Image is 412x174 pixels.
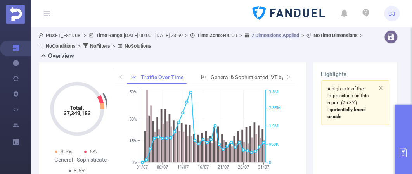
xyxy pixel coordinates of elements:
span: > [299,33,306,38]
u: 7 Dimensions Applied [251,33,299,38]
i: icon: bar-chart [201,74,206,80]
b: No Time Dimensions [313,33,358,38]
div: Sophisticated [77,156,104,164]
b: No Filters [90,43,110,49]
span: > [237,33,244,38]
tspan: 2.85M [269,106,281,111]
span: A high rate of the impressions on this report [328,86,369,105]
span: 8.5% [74,167,86,174]
span: (25.3%) [328,86,369,119]
span: 3.5% [61,148,72,155]
b: PID: [46,33,55,38]
tspan: 06/07 [157,165,168,170]
b: Time Zone: [197,33,222,38]
tspan: 31/07 [258,165,270,170]
tspan: 01/07 [137,165,148,170]
span: > [183,33,190,38]
tspan: 30% [129,117,137,122]
tspan: 11/07 [177,165,189,170]
img: Protected Media [6,5,25,24]
i: icon: line-chart [131,74,137,80]
span: > [358,33,365,38]
button: icon: close [379,84,383,92]
span: > [76,43,83,49]
tspan: 15% [129,138,137,143]
span: GJ [389,6,396,21]
b: No Solutions [125,43,151,49]
span: FT_FanDuel [DATE] 00:00 - [DATE] 23:59 +00:00 [39,33,365,49]
span: is [328,107,366,119]
div: General [50,156,77,164]
tspan: 0 [269,160,271,165]
i: icon: user [39,33,46,38]
tspan: 1.9M [269,124,279,129]
b: Time Range: [96,33,124,38]
b: No Conditions [46,43,76,49]
tspan: 26/07 [238,165,249,170]
tspan: 21/07 [218,165,229,170]
span: General & Sophisticated IVT by Category [211,74,308,80]
i: icon: right [286,74,291,79]
tspan: 16/07 [197,165,209,170]
h3: Highlights [321,70,390,78]
b: potentially brand unsafe [328,107,366,119]
tspan: 50% [129,90,137,95]
span: 5% [90,148,97,155]
span: > [110,43,118,49]
h2: Overview [48,51,74,60]
span: Traffic Over Time [141,74,184,80]
tspan: 0% [132,160,137,165]
tspan: 37,349,183 [64,110,91,116]
tspan: 950K [269,142,279,147]
tspan: Total: [70,105,84,111]
span: > [81,33,89,38]
i: icon: close [379,86,383,90]
tspan: 3.8M [269,90,279,95]
i: icon: left [119,74,123,79]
